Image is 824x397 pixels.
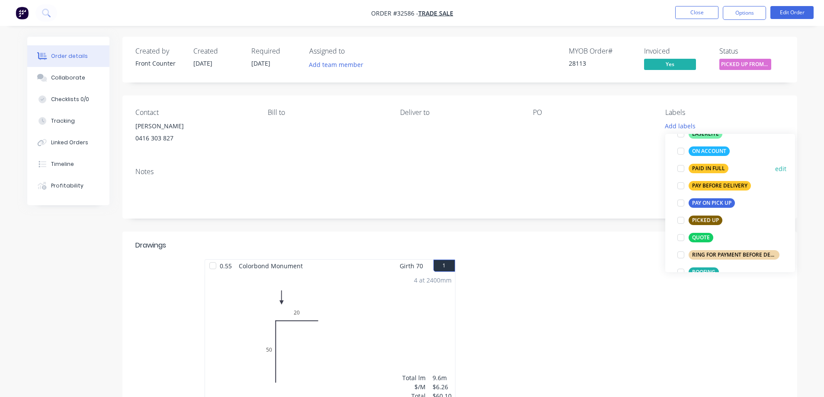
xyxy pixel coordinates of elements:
div: [PERSON_NAME]0416 303 827 [135,120,254,148]
div: Order details [51,52,88,60]
div: Created [193,47,241,55]
span: [DATE] [251,59,270,67]
div: MYOB Order # [569,47,634,55]
button: PICKED UP FROM ... [719,59,771,72]
button: ON ACCOUNT [674,145,733,157]
div: Contact [135,108,254,117]
div: 4 at 2400mm [414,276,452,285]
div: 9.6m [433,373,452,382]
button: PAY ON PICK UP [674,197,738,209]
span: Yes [644,59,696,70]
span: 0.55 [216,260,235,272]
div: PAY ON PICK UP [689,198,735,208]
div: Total lm [402,373,426,382]
button: Timeline [27,153,109,175]
div: [PERSON_NAME] [135,120,254,132]
button: Add labels [660,120,700,132]
span: Girth 70 [400,260,423,272]
button: QUOTE [674,232,717,244]
img: Factory [16,6,29,19]
div: LASERLITE [689,129,722,139]
button: Close [675,6,718,19]
button: edit [775,164,786,173]
button: Edit Order [770,6,814,19]
button: Collaborate [27,67,109,89]
button: PAY BEFORE DELIVERY [674,180,754,192]
div: Linked Orders [51,139,88,146]
span: Order #32586 - [371,9,418,17]
div: Front Counter [135,59,183,68]
div: Checklists 0/0 [51,95,89,103]
div: 28113 [569,59,634,68]
div: Bill to [268,108,386,117]
div: ROOFING [689,267,719,277]
div: Required [251,47,299,55]
div: Labels [665,108,784,117]
div: Timeline [51,160,74,168]
div: 0416 303 827 [135,132,254,144]
div: Deliver to [400,108,519,117]
button: Checklists 0/0 [27,89,109,110]
button: Order details [27,45,109,67]
div: Drawings [135,240,166,251]
button: Linked Orders [27,132,109,153]
div: QUOTE [689,233,713,242]
div: RING FOR PAYMENT BEFORE DELIVERY [689,250,779,260]
button: Add team member [304,59,368,70]
button: Profitability [27,175,109,197]
div: Notes [135,168,784,176]
span: PICKED UP FROM ... [719,59,771,70]
button: RING FOR PAYMENT BEFORE DELIVERY [674,249,783,261]
span: Colorbond Monument [235,260,306,272]
div: Profitability [51,182,83,190]
button: PAID IN FULL [674,162,732,175]
div: PAY BEFORE DELIVERY [689,181,751,191]
span: [DATE] [193,59,212,67]
button: PICKED UP [674,214,726,226]
button: LASERLITE [674,128,726,140]
button: 1 [433,260,455,272]
button: Add team member [309,59,368,70]
div: $/M [402,382,426,391]
a: TRADE SALE [418,9,453,17]
div: Collaborate [51,74,85,82]
button: ROOFING [674,266,722,278]
div: $6.26 [433,382,452,391]
div: PAID IN FULL [689,164,728,173]
button: Options [723,6,766,20]
div: Assigned to [309,47,396,55]
div: PICKED UP [689,216,722,225]
div: Created by [135,47,183,55]
div: PO [533,108,651,117]
div: Tracking [51,117,75,125]
div: Status [719,47,784,55]
div: ON ACCOUNT [689,146,730,156]
button: Tracking [27,110,109,132]
div: Invoiced [644,47,709,55]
